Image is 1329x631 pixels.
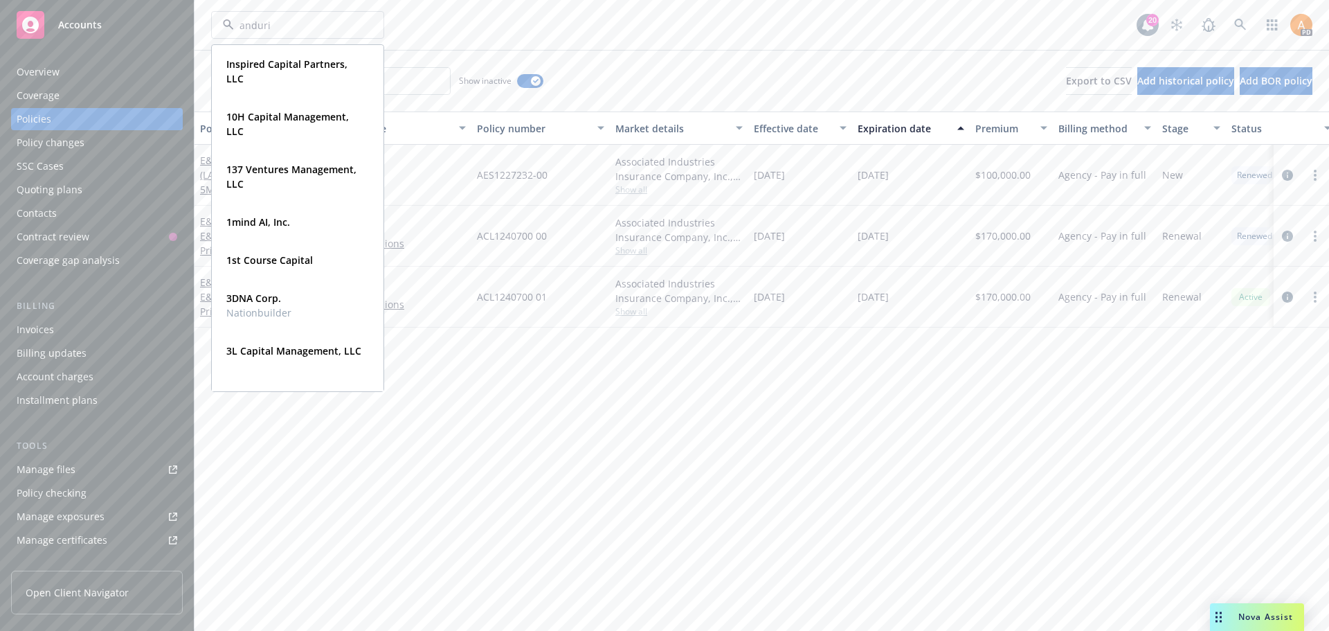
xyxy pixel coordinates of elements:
a: more [1307,167,1323,184]
a: Manage files [11,459,183,481]
div: Installment plans [17,389,98,411]
button: Add BOR policy [1240,67,1312,95]
div: Policies [17,108,51,130]
span: Show all [615,245,743,256]
a: Installment plans [11,389,183,411]
span: Accounts [58,19,102,30]
div: Effective date [754,121,831,136]
span: Renewal [1162,290,1202,304]
strong: 1st Course Capital [226,254,313,267]
span: Renewed [1237,169,1272,181]
a: Account charges [11,366,183,388]
div: Policy checking [17,482,87,504]
a: Manage exposures [11,506,183,528]
a: more [1307,228,1323,245]
a: Policy checking [11,482,183,504]
div: Associated Industries Insurance Company, Inc., AmTrust Financial Services, CRC Group [615,215,743,245]
span: Show inactive [459,75,512,87]
span: Agency - Pay in full [1058,229,1146,243]
div: Coverage gap analysis [17,249,120,272]
div: Account charges [17,366,93,388]
div: Status [1231,121,1316,136]
a: Manage certificates [11,529,183,551]
button: Policy details [195,112,298,145]
span: Export to CSV [1066,74,1132,87]
div: Coverage [17,85,60,107]
strong: 137 Ventures Management, LLC [226,163,356,190]
span: [DATE] [858,290,889,304]
div: Policy changes [17,132,84,154]
a: Invoices [11,319,183,341]
a: E&O with Cyber [200,215,276,257]
a: Report a Bug [1195,11,1222,39]
span: Renewed [1237,230,1272,242]
div: Quoting plans [17,179,82,201]
div: Associated Industries Insurance Company, Inc., AmTrust Financial Services, RT Specialty Insurance... [615,276,743,305]
span: Show all [615,184,743,195]
div: Associated Industries Insurance Company, Inc., AmTrust Financial Services, CRC Group [615,154,743,184]
button: Effective date [748,112,852,145]
button: Expiration date [852,112,970,145]
div: Invoices [17,319,54,341]
span: [DATE] [754,168,785,182]
a: E&O with Cyber [200,276,276,318]
a: circleInformation [1279,289,1296,305]
div: 20 [1146,14,1159,26]
input: Filter by keyword [234,18,356,33]
strong: 3L Capital Management, LLC [226,344,361,357]
div: Billing updates [17,342,87,364]
span: - (LAYER 2) | Excess 5M x 10M [200,154,284,196]
span: $170,000.00 [975,229,1031,243]
span: - E&O/Cyber - Primary $5M [200,215,276,257]
a: Coverage gap analysis [11,249,183,272]
button: Add historical policy [1137,67,1234,95]
div: Policy details [200,121,278,136]
button: Billing method [1053,112,1157,145]
button: Export to CSV [1066,67,1132,95]
span: [DATE] [754,229,785,243]
a: Manage BORs [11,553,183,575]
a: Coverage [11,85,183,107]
a: Search [1227,11,1254,39]
div: Contacts [17,202,57,224]
strong: 10H Capital Management, LLC [226,110,349,138]
strong: 1mind AI, Inc. [226,215,290,229]
span: Nova Assist [1238,611,1293,623]
a: circleInformation [1279,228,1296,245]
a: Billing updates [11,342,183,364]
a: Cyber Liability [304,222,466,236]
span: $100,000.00 [975,168,1031,182]
a: Switch app [1258,11,1286,39]
strong: Inspired Capital Partners, LLC [226,57,347,85]
div: Billing [11,299,183,313]
a: more [1307,289,1323,305]
div: Expiration date [858,121,949,136]
div: Manage exposures [17,506,105,528]
a: Overview [11,61,183,83]
div: SSC Cases [17,155,64,177]
span: Nationbuilder [226,305,291,320]
a: Contacts [11,202,183,224]
a: circleInformation [1279,167,1296,184]
a: Stop snowing [1163,11,1191,39]
div: Manage certificates [17,529,107,551]
span: Open Client Navigator [26,585,129,600]
span: Agency - Pay in full [1058,168,1146,182]
span: Active [1237,291,1265,303]
a: Policy changes [11,132,183,154]
span: [DATE] [858,168,889,182]
a: Quoting plans [11,179,183,201]
span: Renewal [1162,229,1202,243]
span: $170,000.00 [975,290,1031,304]
span: [DATE] [858,229,889,243]
button: Stage [1157,112,1226,145]
button: Market details [610,112,748,145]
span: Show all [615,305,743,317]
button: Lines of coverage [298,112,471,145]
a: Policies [11,108,183,130]
div: Market details [615,121,727,136]
button: Nova Assist [1210,603,1304,631]
a: Accounts [11,6,183,44]
div: Contract review [17,226,89,248]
